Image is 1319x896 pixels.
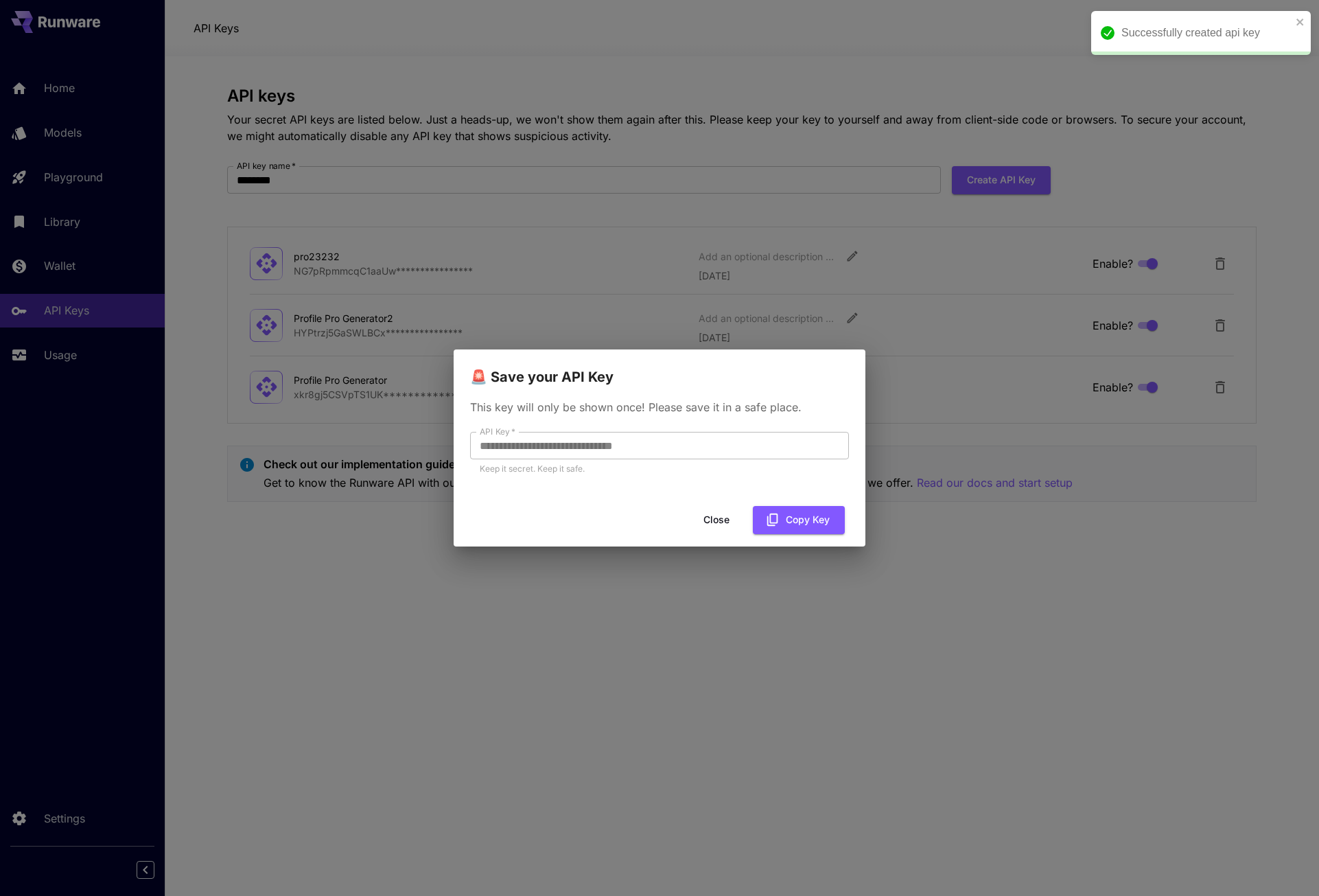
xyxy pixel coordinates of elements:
[480,462,839,476] p: Keep it secret. Keep it safe.
[454,349,865,388] h2: 🚨 Save your API Key
[753,506,845,534] button: Copy Key
[470,399,849,415] p: This key will only be shown once! Please save it in a safe place.
[480,426,515,437] label: API Key
[1121,25,1292,41] div: Successfully created api key
[1296,16,1305,27] button: close
[686,506,747,534] button: Close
